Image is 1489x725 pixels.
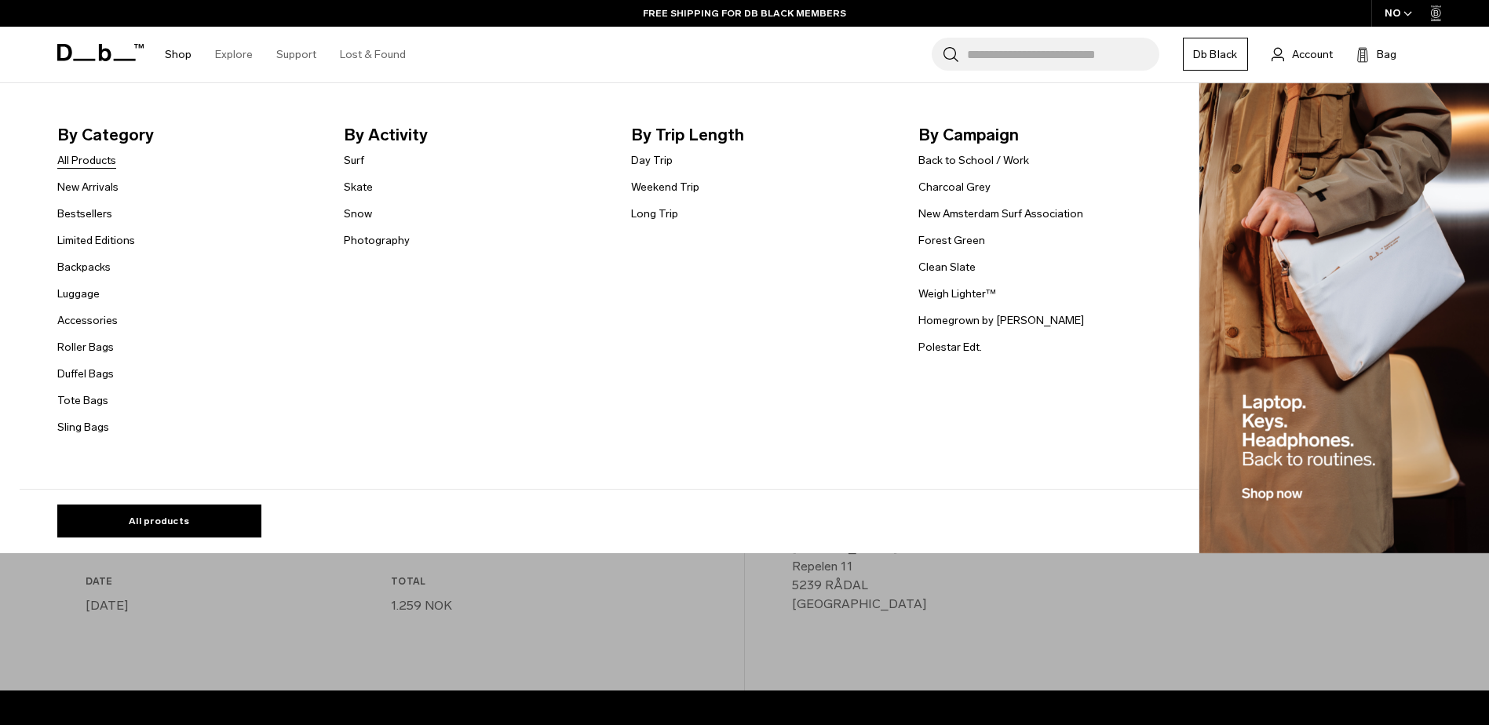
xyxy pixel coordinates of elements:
[165,27,192,82] a: Shop
[57,232,135,249] a: Limited Editions
[57,286,100,302] a: Luggage
[57,339,114,355] a: Roller Bags
[344,179,373,195] a: Skate
[57,312,118,329] a: Accessories
[918,312,1084,329] a: Homegrown by [PERSON_NAME]
[57,419,109,435] a: Sling Bags
[918,286,996,302] a: Weigh Lighter™
[631,179,699,195] a: Weekend Trip
[57,152,116,169] a: All Products
[918,232,985,249] a: Forest Green
[344,232,410,249] a: Photography
[57,366,114,382] a: Duffel Bags
[57,206,112,222] a: Bestsellers
[57,505,261,537] a: All products
[918,179,991,195] a: Charcoal Grey
[918,206,1083,222] a: New Amsterdam Surf Association
[57,392,108,409] a: Tote Bags
[631,206,678,222] a: Long Trip
[918,259,976,275] a: Clean Slate
[215,27,253,82] a: Explore
[918,152,1029,169] a: Back to School / Work
[1292,46,1333,63] span: Account
[57,259,111,275] a: Backpacks
[340,27,406,82] a: Lost & Found
[631,152,673,169] a: Day Trip
[631,122,893,148] span: By Trip Length
[1377,46,1396,63] span: Bag
[344,122,606,148] span: By Activity
[643,6,846,20] a: FREE SHIPPING FOR DB BLACK MEMBERS
[57,179,119,195] a: New Arrivals
[1199,83,1489,554] img: Db
[1183,38,1248,71] a: Db Black
[918,339,982,355] a: Polestar Edt.
[918,122,1181,148] span: By Campaign
[57,122,319,148] span: By Category
[153,27,418,82] nav: Main Navigation
[344,152,364,169] a: Surf
[344,206,372,222] a: Snow
[1356,45,1396,64] button: Bag
[276,27,316,82] a: Support
[1272,45,1333,64] a: Account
